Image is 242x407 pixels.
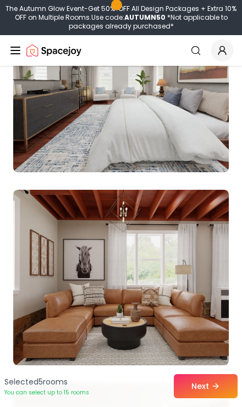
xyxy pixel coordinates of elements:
div: The Autumn Glow Event-Get 50% OFF All Design Packages + Extra 10% OFF on Multiple Rooms. [4,4,238,31]
b: AUTUMN50 [124,13,166,22]
p: You can select up to 15 rooms [4,388,89,397]
img: Room room-40 [13,190,229,365]
a: Spacejoy [26,39,81,61]
p: Selected 5 room s [4,376,89,387]
button: Next [174,374,238,398]
span: *Not applicable to packages already purchased* [69,13,228,31]
nav: Global [9,35,233,66]
img: Spacejoy Logo [26,39,81,61]
span: Use code: [91,13,166,22]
